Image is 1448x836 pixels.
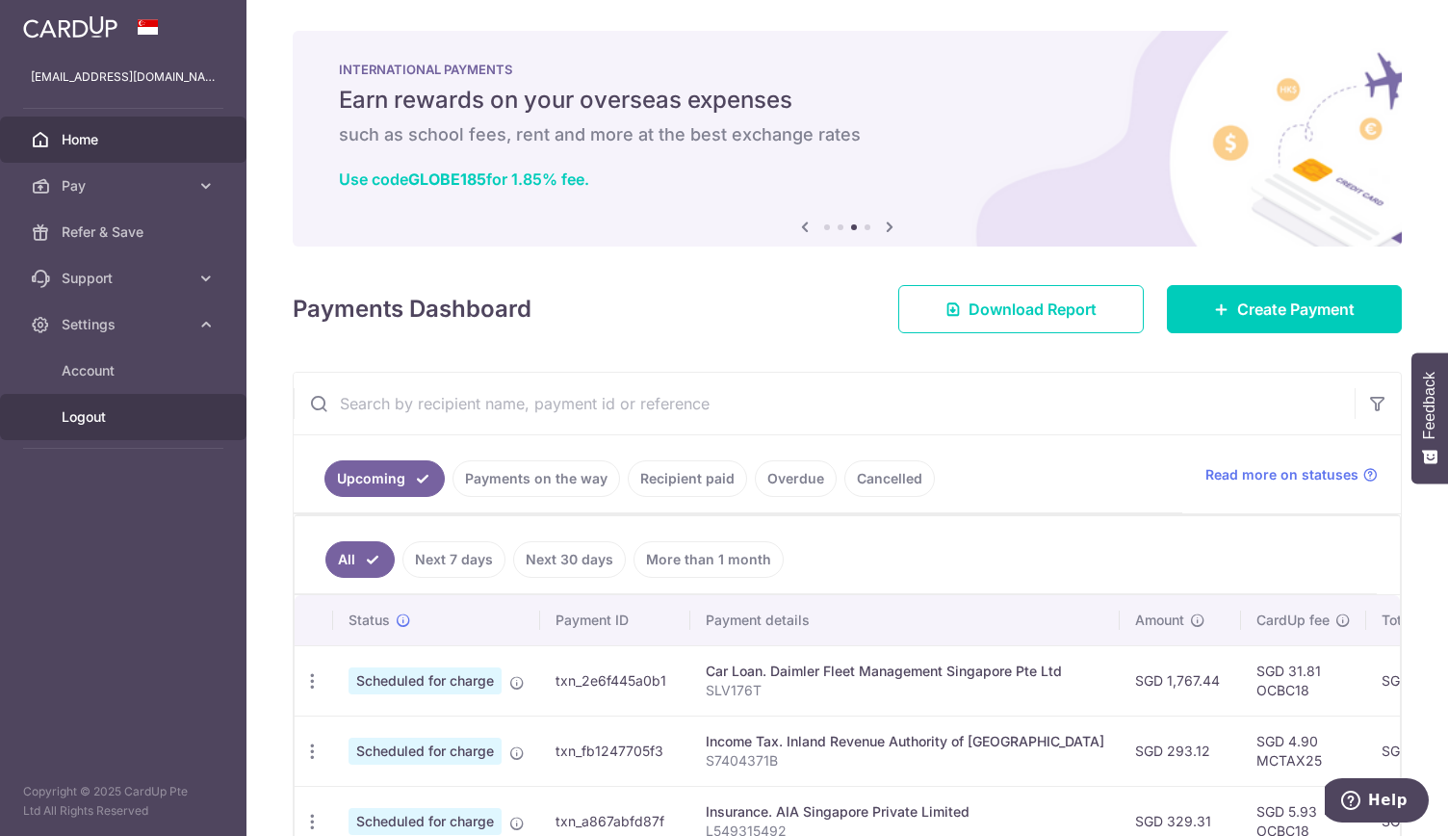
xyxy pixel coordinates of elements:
[540,645,690,716] td: txn_2e6f445a0b1
[452,460,620,497] a: Payments on the way
[349,808,502,835] span: Scheduled for charge
[325,541,395,578] a: All
[1167,285,1402,333] a: Create Payment
[1421,372,1438,439] span: Feedback
[1120,716,1241,786] td: SGD 293.12
[1205,465,1378,484] a: Read more on statuses
[969,298,1097,321] span: Download Report
[706,751,1104,771] p: S7404371B
[1135,611,1184,630] span: Amount
[513,541,626,578] a: Next 30 days
[1256,611,1330,630] span: CardUp fee
[540,716,690,786] td: txn_fb1247705f3
[294,373,1355,434] input: Search by recipient name, payment id or reference
[62,269,189,288] span: Support
[1120,645,1241,716] td: SGD 1,767.44
[1237,298,1355,321] span: Create Payment
[1411,353,1448,483] button: Feedback - Show survey
[706,662,1104,681] div: Car Loan. Daimler Fleet Management Singapore Pte Ltd
[23,15,117,39] img: CardUp
[755,460,837,497] a: Overdue
[62,407,189,427] span: Logout
[339,170,589,189] a: Use codeGLOBE185for 1.85% fee.
[349,738,502,765] span: Scheduled for charge
[402,541,505,578] a: Next 7 days
[339,85,1356,116] h5: Earn rewards on your overseas expenses
[1241,645,1366,716] td: SGD 31.81 OCBC18
[540,595,690,645] th: Payment ID
[690,595,1120,645] th: Payment details
[898,285,1144,333] a: Download Report
[408,170,486,189] b: GLOBE185
[293,31,1402,247] img: International Payment Banner
[293,292,531,327] h4: Payments Dashboard
[1205,465,1358,484] span: Read more on statuses
[844,460,935,497] a: Cancelled
[628,460,747,497] a: Recipient paid
[1241,716,1366,786] td: SGD 4.90 MCTAX25
[339,62,1356,77] p: INTERNATIONAL PAYMENTS
[339,123,1356,146] h6: such as school fees, rent and more at the best exchange rates
[349,611,390,630] span: Status
[706,732,1104,751] div: Income Tax. Inland Revenue Authority of [GEOGRAPHIC_DATA]
[62,130,189,149] span: Home
[349,667,502,694] span: Scheduled for charge
[706,681,1104,700] p: SLV176T
[324,460,445,497] a: Upcoming
[62,315,189,334] span: Settings
[62,222,189,242] span: Refer & Save
[62,176,189,196] span: Pay
[706,802,1104,822] div: Insurance. AIA Singapore Private Limited
[1325,778,1429,826] iframe: Opens a widget where you can find more information
[1382,611,1445,630] span: Total amt.
[31,67,216,87] p: [EMAIL_ADDRESS][DOMAIN_NAME]
[633,541,784,578] a: More than 1 month
[62,361,189,380] span: Account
